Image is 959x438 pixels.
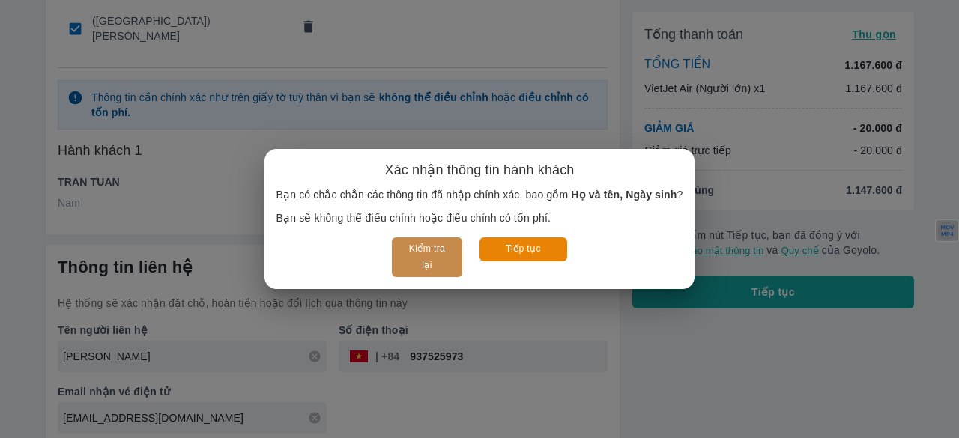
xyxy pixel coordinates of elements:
button: Tiếp tục [479,237,567,261]
b: Họ và tên, Ngày sinh [571,189,677,201]
h6: Xác nhận thông tin hành khách [385,161,575,179]
button: Kiểm tra lại [392,237,462,277]
p: Bạn sẽ không thể điều chỉnh hoặc điều chỉnh có tốn phí. [276,210,683,225]
p: Bạn có chắc chắn các thông tin đã nhập chính xác, bao gồm ? [276,187,683,202]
